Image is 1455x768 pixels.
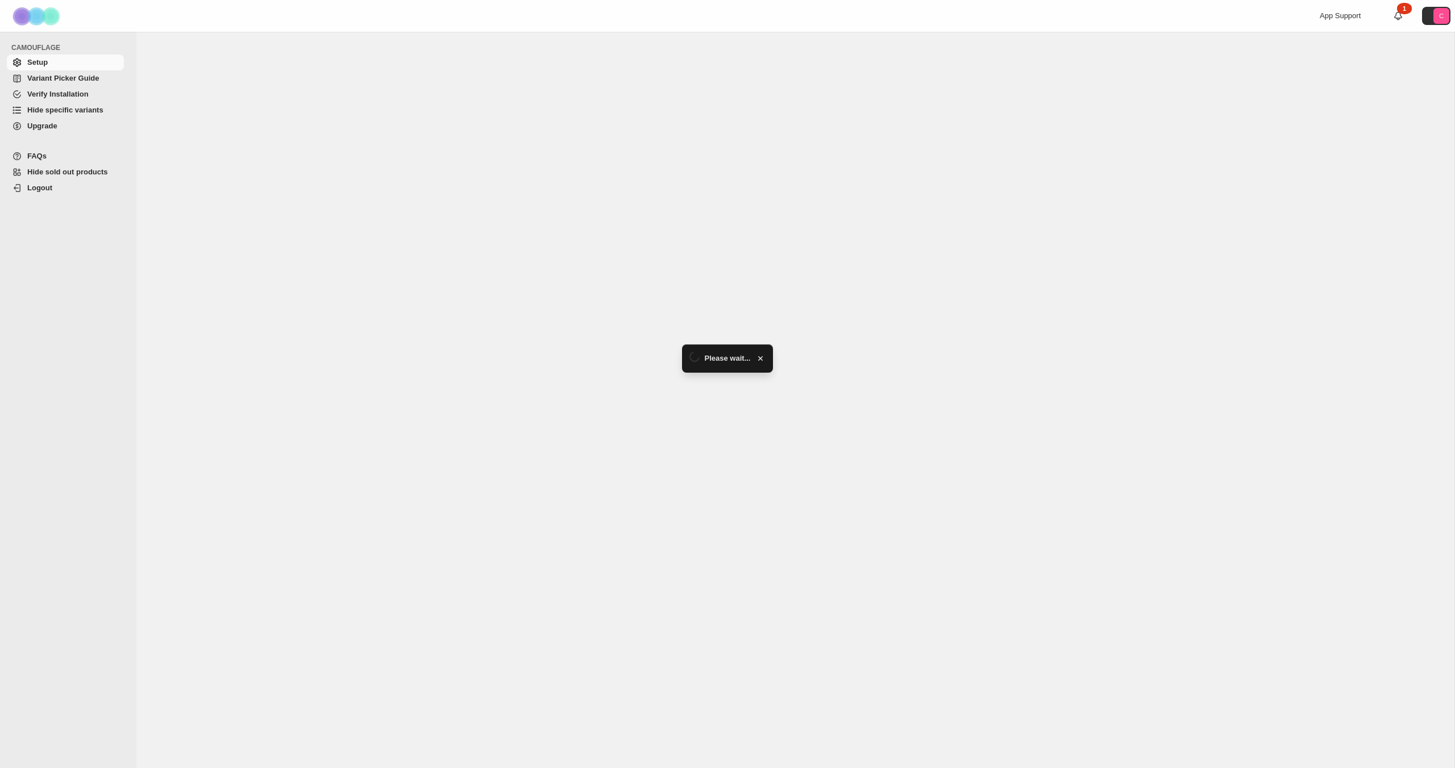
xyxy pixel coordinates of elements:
a: Logout [7,180,124,196]
div: 1 [1397,3,1412,14]
a: Hide sold out products [7,164,124,180]
span: App Support [1320,11,1361,20]
button: Avatar with initials C [1422,7,1450,25]
span: Upgrade [27,122,57,130]
a: Variant Picker Guide [7,70,124,86]
a: Upgrade [7,118,124,134]
span: Variant Picker Guide [27,74,99,82]
span: Please wait... [705,353,751,364]
a: FAQs [7,148,124,164]
span: Avatar with initials C [1433,8,1449,24]
a: 1 [1392,10,1404,22]
a: Setup [7,55,124,70]
span: CAMOUFLAGE [11,43,128,52]
span: Setup [27,58,48,66]
span: Logout [27,183,52,192]
span: Hide specific variants [27,106,103,114]
span: Verify Installation [27,90,89,98]
a: Hide specific variants [7,102,124,118]
text: C [1439,12,1444,19]
span: FAQs [27,152,47,160]
a: Verify Installation [7,86,124,102]
span: Hide sold out products [27,168,108,176]
img: Camouflage [9,1,66,32]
